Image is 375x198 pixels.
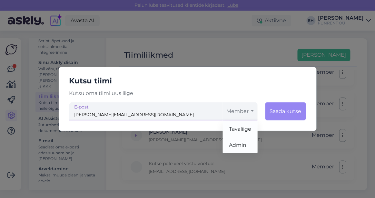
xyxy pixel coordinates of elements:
[74,104,89,110] small: E-post
[64,90,311,97] p: Kutsu oma tiimi uus liige
[265,102,306,120] button: Saada kutse
[223,121,258,137] a: Tavaliige
[223,102,258,120] button: Member
[69,102,223,120] input: work@email.com
[223,137,258,153] a: Admin
[64,75,311,87] h5: Kutsu tiimi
